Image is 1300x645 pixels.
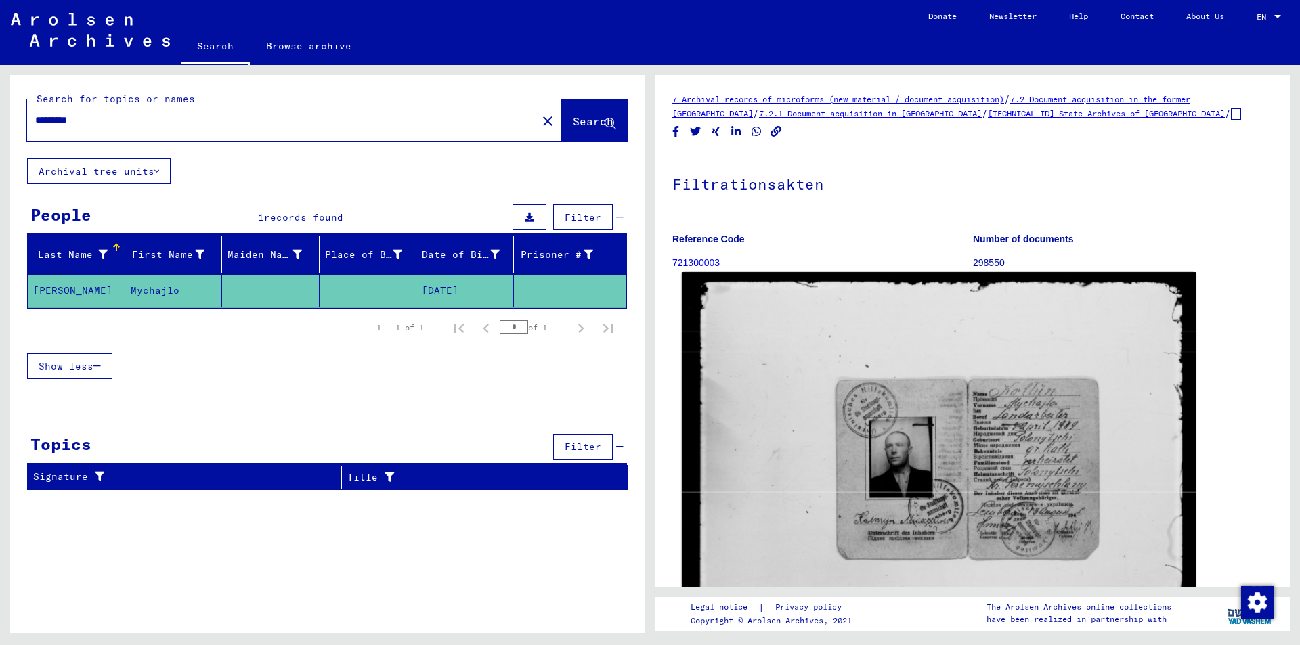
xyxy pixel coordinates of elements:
[1241,586,1274,619] img: Change consent
[764,600,858,615] a: Privacy policy
[250,30,368,62] a: Browse archive
[325,248,403,262] div: Place of Birth
[320,236,417,273] mat-header-cell: Place of Birth
[446,314,473,341] button: First page
[125,274,223,307] mat-cell: Mychajlo
[258,211,264,223] span: 1
[573,114,613,128] span: Search
[988,108,1225,118] a: [TECHNICAL_ID] State Archives of [GEOGRAPHIC_DATA]
[519,248,594,262] div: Prisoner #
[987,613,1171,625] p: have been realized in partnership with
[565,211,601,223] span: Filter
[534,107,561,134] button: Clear
[672,233,745,244] b: Reference Code
[33,248,108,262] div: Last Name
[561,99,628,141] button: Search
[30,202,91,227] div: People
[553,204,613,230] button: Filter
[691,600,758,615] a: Legal notice
[1225,107,1231,119] span: /
[519,244,611,265] div: Prisoner #
[416,274,514,307] mat-cell: [DATE]
[1225,596,1276,630] img: yv_logo.png
[672,94,1004,104] a: 7 Archival records of microforms (new material / document acquisition)
[131,244,222,265] div: First Name
[325,244,420,265] div: Place of Birth
[565,441,601,453] span: Filter
[28,274,125,307] mat-cell: [PERSON_NAME]
[11,13,170,47] img: Arolsen_neg.svg
[222,236,320,273] mat-header-cell: Maiden Name
[264,211,343,223] span: records found
[27,353,112,379] button: Show less
[347,470,601,485] div: Title
[1257,12,1272,22] span: EN
[28,236,125,273] mat-header-cell: Last Name
[27,158,171,184] button: Archival tree units
[750,123,764,140] button: Share on WhatsApp
[422,248,500,262] div: Date of Birth
[37,93,195,105] mat-label: Search for topics or names
[39,360,93,372] span: Show less
[567,314,594,341] button: Next page
[376,321,424,334] div: 1 – 1 of 1
[672,257,720,268] a: 721300003
[691,600,858,615] div: |
[33,470,331,484] div: Signature
[416,236,514,273] mat-header-cell: Date of Birth
[594,314,622,341] button: Last page
[33,244,125,265] div: Last Name
[769,123,783,140] button: Copy link
[689,123,703,140] button: Share on Twitter
[691,615,858,627] p: Copyright © Arolsen Archives, 2021
[1004,93,1010,105] span: /
[973,233,1074,244] b: Number of documents
[227,248,302,262] div: Maiden Name
[982,107,988,119] span: /
[125,236,223,273] mat-header-cell: First Name
[514,236,627,273] mat-header-cell: Prisoner #
[181,30,250,65] a: Search
[30,432,91,456] div: Topics
[973,256,1273,270] p: 298550
[131,248,205,262] div: First Name
[473,314,500,341] button: Previous page
[672,153,1273,213] h1: Filtrationsakten
[709,123,723,140] button: Share on Xing
[669,123,683,140] button: Share on Facebook
[422,244,517,265] div: Date of Birth
[500,321,567,334] div: of 1
[540,113,556,129] mat-icon: close
[729,123,743,140] button: Share on LinkedIn
[347,466,614,488] div: Title
[753,107,759,119] span: /
[227,244,319,265] div: Maiden Name
[759,108,982,118] a: 7.2.1 Document acquisition in [GEOGRAPHIC_DATA]
[33,466,345,488] div: Signature
[987,601,1171,613] p: The Arolsen Archives online collections
[553,434,613,460] button: Filter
